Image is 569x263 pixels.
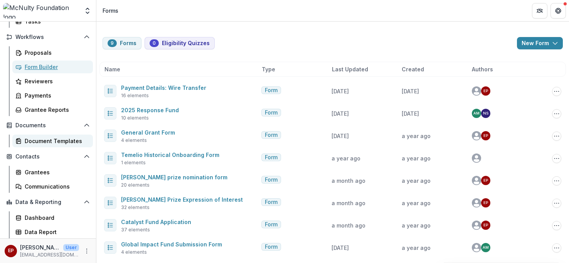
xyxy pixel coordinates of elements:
div: Document Templates [25,137,87,145]
span: Form [265,132,278,138]
span: a month ago [332,200,365,206]
span: 37 elements [121,226,150,233]
a: Payment Details: Wire Transfer [121,84,206,91]
button: Get Help [550,3,566,19]
span: Name [104,65,120,73]
a: Payments [12,89,93,102]
a: Communications [12,180,93,193]
span: Form [265,221,278,228]
span: Contacts [15,153,81,160]
button: Eligibility Quizzes [145,37,215,49]
span: 16 elements [121,92,149,99]
div: Grantees [25,168,87,176]
button: Open Workflows [3,31,93,43]
button: Options [552,176,561,185]
nav: breadcrumb [99,5,121,16]
span: a year ago [402,244,431,251]
button: Partners [532,3,547,19]
button: Open entity switcher [82,3,93,19]
span: Form [265,199,278,206]
button: Options [552,221,561,230]
span: Last Updated [332,65,368,73]
button: Options [552,243,561,253]
a: 2025 Response Fund [121,107,179,113]
div: esther park [483,134,488,138]
button: Open Data & Reporting [3,196,93,208]
span: a year ago [402,133,431,139]
svg: avatar [472,86,481,96]
button: Open Documents [3,119,93,131]
div: esther park [483,223,488,227]
button: Options [552,109,561,118]
a: Grantees [12,166,93,179]
svg: avatar [472,221,481,230]
div: Dashboard [25,214,87,222]
span: Created [402,65,424,73]
span: 0 [153,40,156,46]
div: Reviewers [25,77,87,85]
div: esther park [483,201,488,205]
div: Nina Sawhney [483,111,488,115]
span: Form [265,244,278,250]
div: esther park [483,89,488,93]
span: [DATE] [402,110,419,117]
span: 9 [111,40,114,46]
a: Grantee Reports [12,103,93,116]
div: Proposals [25,49,87,57]
button: Forms [103,37,141,49]
a: Global Impact Fund Submission Form [121,241,222,248]
p: User [63,244,79,251]
a: Form Builder [12,61,93,73]
div: Form Builder [25,63,87,71]
svg: avatar [472,131,481,140]
span: a month ago [332,177,365,184]
div: Payments [25,91,87,99]
a: General Grant Form [121,129,175,136]
a: Reviewers [12,75,93,88]
div: Grantee Reports [25,106,87,114]
span: Data & Reporting [15,199,81,206]
span: a year ago [402,177,431,184]
span: Form [265,154,278,161]
div: Abiola Makinwa [473,111,480,115]
span: [DATE] [332,133,349,139]
button: New Form [517,37,563,49]
span: [DATE] [402,88,419,94]
div: esther park [483,179,488,182]
span: [DATE] [332,244,349,251]
a: Temelio Historical Onboarding Form [121,152,219,158]
button: Options [552,87,561,96]
button: Options [552,199,561,208]
svg: avatar [472,153,481,163]
span: a year ago [332,155,360,162]
span: [DATE] [332,88,349,94]
span: Form [265,110,278,116]
span: 4 elements [121,137,147,144]
span: a year ago [402,200,431,206]
svg: avatar [472,176,481,185]
span: Form [265,87,278,94]
div: Forms [103,7,118,15]
svg: avatar [472,243,481,252]
p: [EMAIL_ADDRESS][DOMAIN_NAME] [20,251,79,258]
p: [PERSON_NAME] [20,243,60,251]
div: Data Report [25,228,87,236]
a: [PERSON_NAME] Prize Expression of Interest [121,196,243,203]
div: Abiola Makinwa [483,246,489,250]
span: Workflows [15,34,81,40]
span: Authors [472,65,493,73]
span: Form [265,177,278,183]
button: More [82,246,91,256]
button: Options [552,154,561,163]
span: 1 elements [121,159,146,166]
div: esther park [8,248,14,253]
button: Open Contacts [3,150,93,163]
span: 4 elements [121,249,147,256]
span: 10 elements [121,115,149,121]
a: Data Report [12,226,93,238]
div: Communications [25,182,87,191]
a: Document Templates [12,135,93,147]
span: 20 elements [121,182,150,189]
span: Documents [15,122,81,129]
a: Dashboard [12,211,93,224]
